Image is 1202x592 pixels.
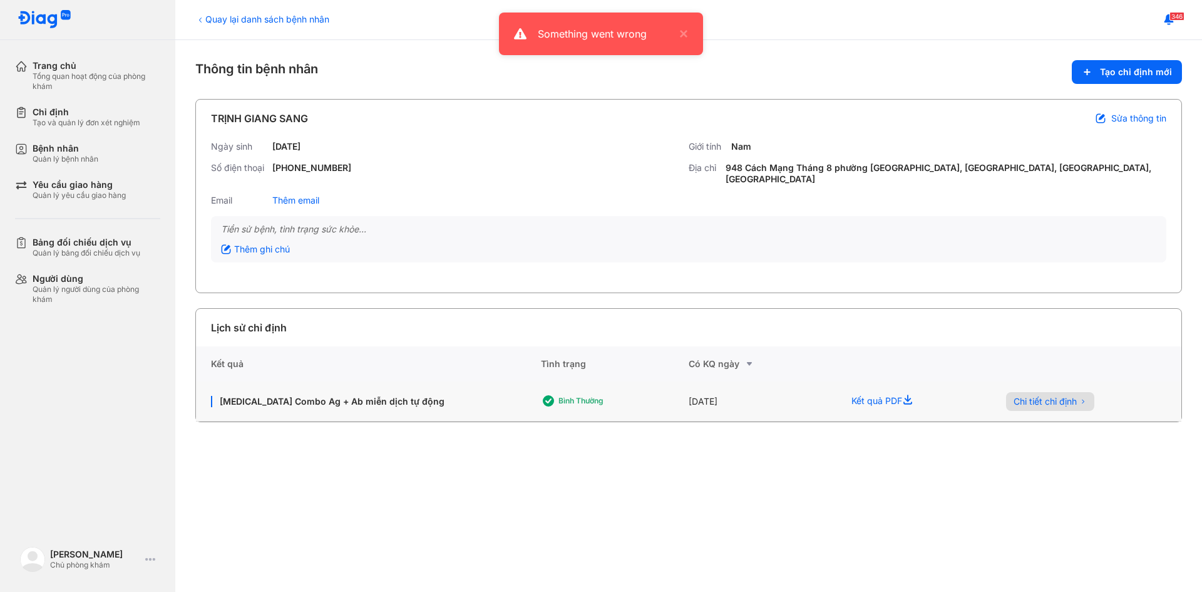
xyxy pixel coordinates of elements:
[18,10,71,29] img: logo
[196,346,541,382] div: Kết quả
[726,162,1166,185] div: 948 Cách Mạng Tháng 8 phường [GEOGRAPHIC_DATA], [GEOGRAPHIC_DATA], [GEOGRAPHIC_DATA], [GEOGRAPHIC...
[689,162,721,185] div: Địa chỉ
[33,248,140,258] div: Quản lý bảng đối chiếu dịch vụ
[1100,66,1172,78] span: Tạo chỉ định mới
[731,141,751,152] div: Nam
[211,320,287,335] div: Lịch sử chỉ định
[1014,396,1077,407] span: Chi tiết chỉ định
[33,273,160,284] div: Người dùng
[211,141,267,152] div: Ngày sinh
[33,154,98,164] div: Quản lý bệnh nhân
[33,284,160,304] div: Quản lý người dùng của phòng khám
[33,71,160,91] div: Tổng quan hoạt động của phòng khám
[195,60,1182,84] div: Thông tin bệnh nhân
[1006,392,1094,411] button: Chi tiết chỉ định
[50,560,140,570] div: Chủ phòng khám
[195,13,329,26] div: Quay lại danh sách bệnh nhân
[211,396,526,407] div: [MEDICAL_DATA] Combo Ag + Ab miễn dịch tự động
[33,143,98,154] div: Bệnh nhân
[221,244,290,255] div: Thêm ghi chú
[689,141,726,152] div: Giới tính
[221,224,1156,235] div: Tiền sử bệnh, tình trạng sức khỏe...
[558,396,659,406] div: Bình thường
[689,356,836,371] div: Có KQ ngày
[272,162,351,185] div: [PHONE_NUMBER]
[211,195,267,206] div: Email
[1072,60,1182,84] button: Tạo chỉ định mới
[673,26,688,41] button: close
[1111,113,1166,124] span: Sửa thông tin
[33,190,126,200] div: Quản lý yêu cầu giao hàng
[50,549,140,560] div: [PERSON_NAME]
[538,26,673,41] div: Something went wrong
[20,547,45,572] img: logo
[272,195,319,206] div: Thêm email
[33,106,140,118] div: Chỉ định
[211,162,267,185] div: Số điện thoại
[1169,12,1184,21] span: 346
[33,118,140,128] div: Tạo và quản lý đơn xét nghiệm
[33,237,140,248] div: Bảng đối chiếu dịch vụ
[211,111,308,126] div: TRỊNH GIANG SANG
[689,382,836,422] div: [DATE]
[272,141,300,152] div: [DATE]
[541,346,689,382] div: Tình trạng
[33,179,126,190] div: Yêu cầu giao hàng
[836,382,990,422] div: Kết quả PDF
[33,60,160,71] div: Trang chủ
